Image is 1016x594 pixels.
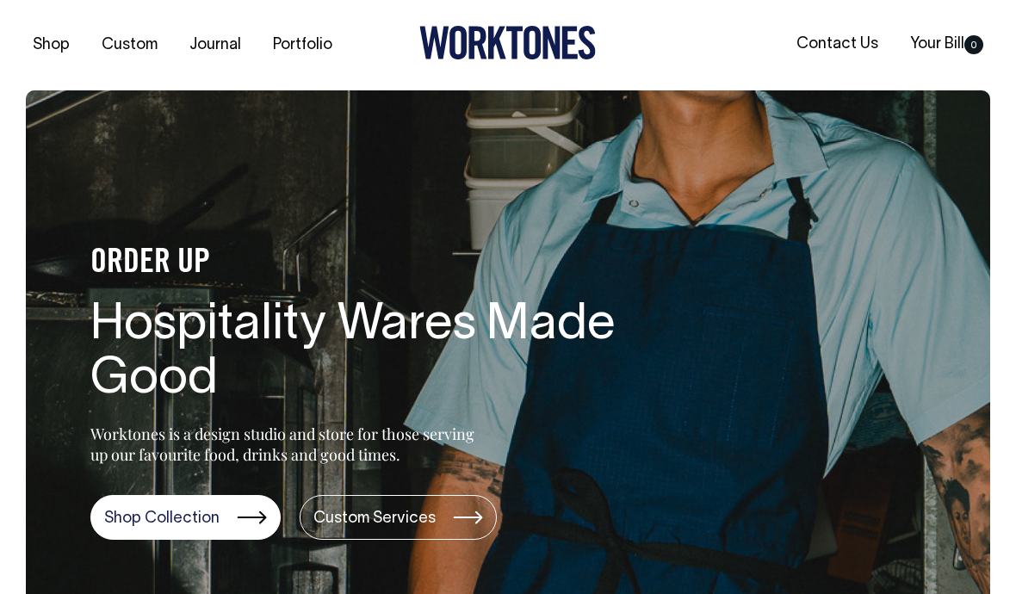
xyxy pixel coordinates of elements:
[90,495,281,540] a: Shop Collection
[90,299,641,409] h1: Hospitality Wares Made Good
[95,31,164,59] a: Custom
[903,30,990,59] a: Your Bill0
[790,30,885,59] a: Contact Us
[183,31,248,59] a: Journal
[90,424,482,465] p: Worktones is a design studio and store for those serving up our favourite food, drinks and good t...
[300,495,497,540] a: Custom Services
[266,31,339,59] a: Portfolio
[26,31,77,59] a: Shop
[964,35,983,54] span: 0
[90,245,641,282] h4: ORDER UP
